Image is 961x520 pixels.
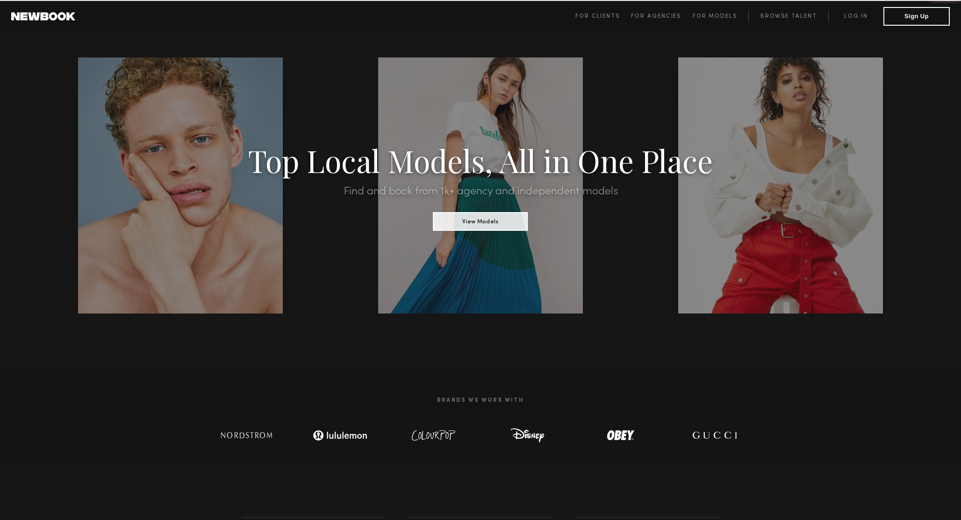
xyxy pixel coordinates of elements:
button: Sign Up [883,7,950,26]
a: Browse Talent [748,11,828,22]
img: logo-obey.svg [590,426,651,445]
a: For Agencies [631,11,692,22]
a: View Models [433,215,528,226]
h2: Find and book from 1k+ agency and independent models [72,186,889,197]
img: logo-disney.svg [497,426,558,445]
button: View Models [433,212,528,231]
img: logo-lulu.svg [308,426,373,445]
h1: Top Local Models, All in One Place [72,146,889,175]
img: logo-nordstrom.svg [214,426,280,445]
a: Log in [828,11,883,22]
img: logo-colour-pop.svg [403,426,464,445]
a: For Clients [575,11,631,22]
img: logo-gucci.svg [684,426,745,445]
span: For Models [693,14,737,19]
span: For Agencies [631,14,681,19]
h2: Brands We Work With [200,386,761,415]
a: For Models [693,11,749,22]
span: For Clients [575,14,620,19]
